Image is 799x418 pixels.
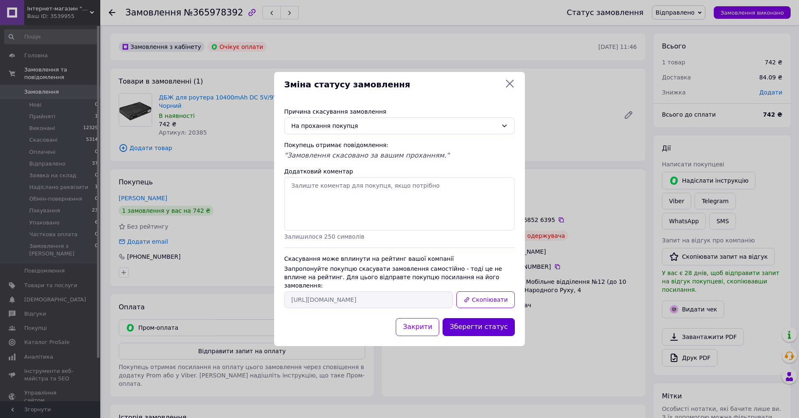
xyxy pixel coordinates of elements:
[284,233,364,240] span: Залишилося 250 символів
[396,318,439,336] button: Закрити
[284,141,515,149] div: Покупець отримає повідомлення:
[291,121,498,130] div: На прохання покупця
[284,79,501,91] span: Зміна статусу замовлення
[284,151,449,159] span: "Замовлення скасовано за вашим проханням."
[284,265,515,290] div: Запропонуйте покупцю скасувати замовлення самостійно - тоді це не вплине на рейтинг. Для цього ві...
[284,168,353,175] label: Додатковий коментар
[284,107,515,116] div: Причина скасування замовлення
[443,318,515,336] button: Зберегти статус
[284,255,515,263] div: Скасування може вплинути на рейтинг вашої компанії
[456,291,515,308] button: Скопіювати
